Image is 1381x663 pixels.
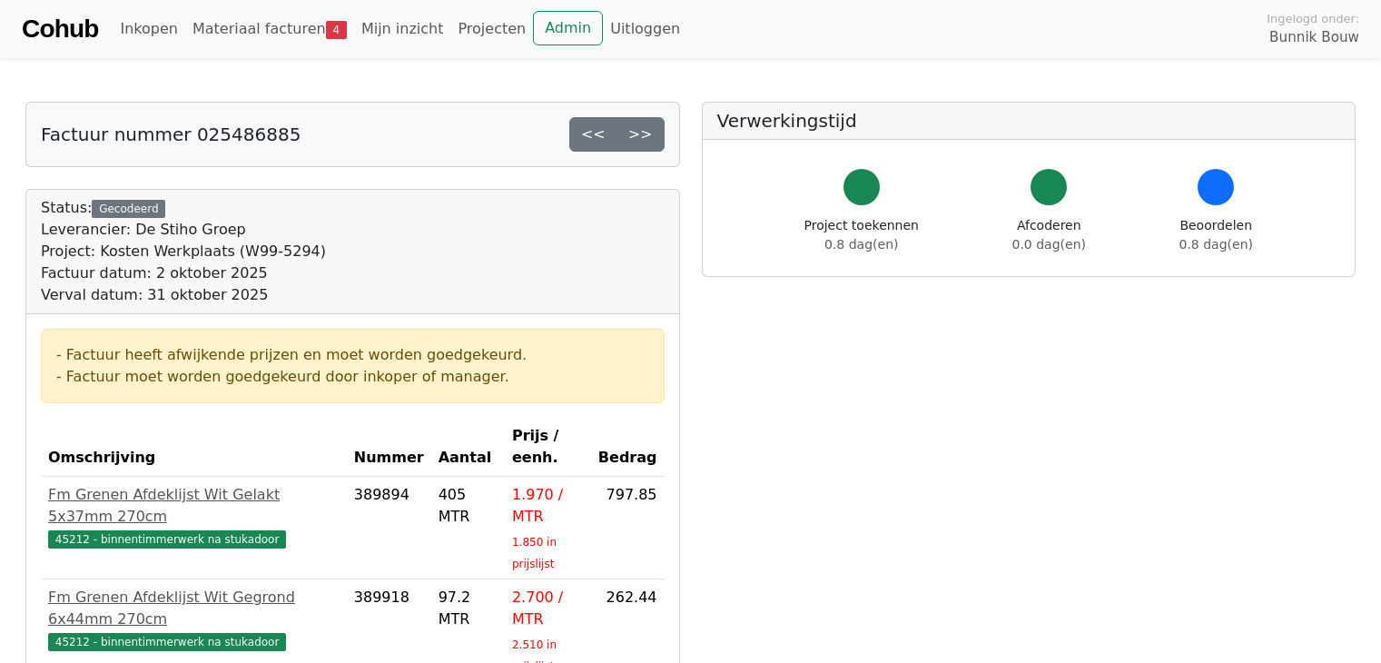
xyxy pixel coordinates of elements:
div: Fm Grenen Afdeklijst Wit Gelakt 5x37mm 270cm [48,484,340,528]
div: 97.2 MTR [439,587,498,630]
a: << [569,117,617,152]
span: Bunnik Bouw [1269,27,1359,48]
span: 45212 - binnentimmerwerk na stukadoor [48,530,286,549]
div: Verval datum: 31 oktober 2025 [41,284,326,306]
div: Project: Kosten Werkplaats (W99-5294) [41,241,326,262]
span: 4 [326,21,347,39]
h5: Verwerkingstijd [717,110,1341,132]
a: Fm Grenen Afdeklijst Wit Gelakt 5x37mm 270cm45212 - binnentimmerwerk na stukadoor [48,484,340,549]
div: 405 MTR [439,484,498,528]
div: Afcoderen [1012,216,1086,254]
a: >> [617,117,665,152]
sub: 1.850 in prijslijst [512,536,557,570]
span: 45212 - binnentimmerwerk na stukadoor [48,633,286,651]
div: Beoordelen [1179,216,1253,254]
td: 797.85 [589,477,664,579]
div: Leverancier: De Stiho Groep [41,219,326,241]
div: - Factuur moet worden goedgekeurd door inkoper of manager. [56,366,649,388]
a: Projecten [450,11,533,47]
td: 389894 [347,477,431,579]
a: Mijn inzicht [354,11,451,47]
span: Ingelogd onder: [1267,10,1359,27]
div: Status: [41,197,326,306]
th: Bedrag [589,418,664,477]
span: 0.8 dag(en) [824,237,898,252]
div: Fm Grenen Afdeklijst Wit Gegrond 6x44mm 270cm [48,587,340,630]
span: 0.0 dag(en) [1012,237,1086,252]
h5: Factuur nummer 025486885 [41,124,301,145]
div: Project toekennen [804,216,919,254]
div: 1.970 / MTR [512,484,582,528]
a: Admin [533,11,603,45]
th: Omschrijving [41,418,347,477]
span: 0.8 dag(en) [1179,237,1253,252]
a: Materiaal facturen4 [185,11,354,47]
div: Factuur datum: 2 oktober 2025 [41,262,326,284]
th: Prijs / eenh. [505,418,589,477]
div: Gecodeerd [92,200,165,218]
th: Nummer [347,418,431,477]
a: Fm Grenen Afdeklijst Wit Gegrond 6x44mm 270cm45212 - binnentimmerwerk na stukadoor [48,587,340,652]
th: Aantal [431,418,505,477]
div: 2.700 / MTR [512,587,582,630]
div: - Factuur heeft afwijkende prijzen en moet worden goedgekeurd. [56,344,649,366]
a: Uitloggen [603,11,687,47]
a: Inkopen [113,11,184,47]
a: Cohub [22,7,98,51]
